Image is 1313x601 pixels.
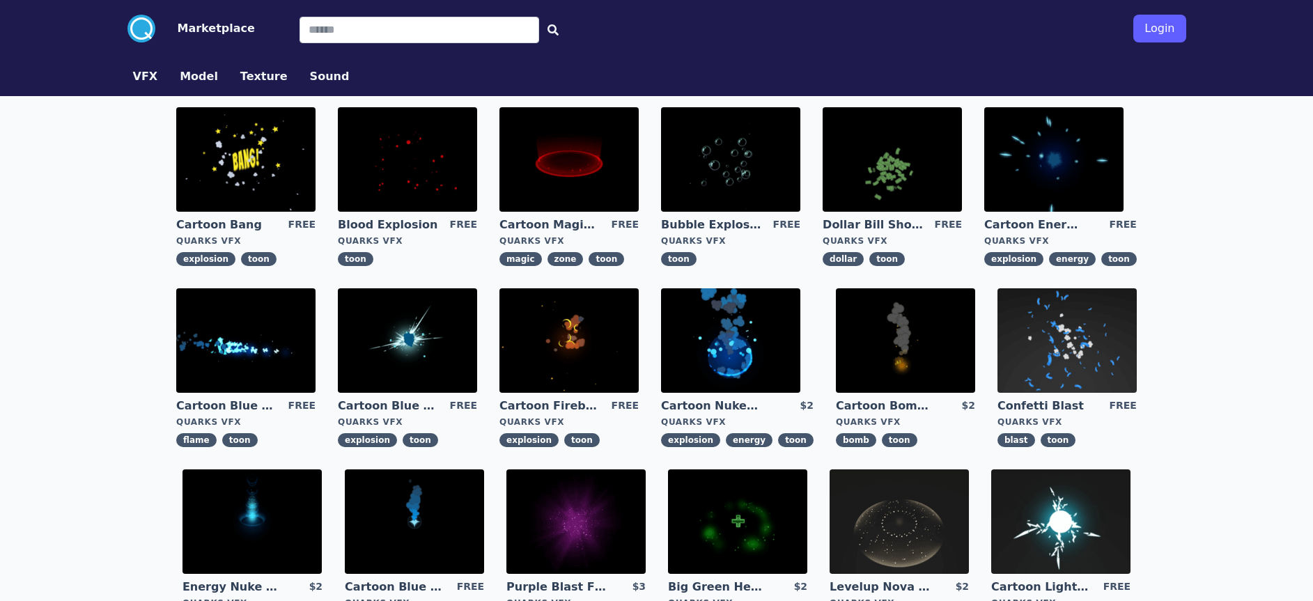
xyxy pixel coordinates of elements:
span: toon [882,433,917,447]
div: FREE [457,579,484,595]
a: Cartoon Lightning Ball [991,579,1091,595]
a: Cartoon Blue Flamethrower [176,398,277,414]
div: $2 [794,579,807,595]
div: Quarks VFX [661,416,814,428]
img: imgAlt [668,469,807,574]
div: $2 [961,398,974,414]
span: flame [176,433,217,447]
span: toon [222,433,258,447]
button: Login [1133,15,1186,42]
span: toon [1041,433,1076,447]
a: Big Green Healing Effect [668,579,768,595]
span: toon [1101,252,1137,266]
img: imgAlt [345,469,484,574]
a: Cartoon Blue Flare [345,579,445,595]
div: Quarks VFX [499,235,639,247]
span: explosion [984,252,1043,266]
button: Texture [240,68,288,85]
div: FREE [935,217,962,233]
img: imgAlt [506,469,646,574]
img: imgAlt [176,107,316,212]
span: toon [589,252,624,266]
div: FREE [1109,398,1136,414]
img: imgAlt [661,107,800,212]
div: FREE [288,217,316,233]
img: imgAlt [182,469,322,574]
span: toon [869,252,905,266]
div: Quarks VFX [823,235,962,247]
span: dollar [823,252,864,266]
a: Cartoon Bomb Fuse [836,398,936,414]
img: imgAlt [823,107,962,212]
span: energy [726,433,772,447]
span: bomb [836,433,876,447]
img: imgAlt [997,288,1137,393]
span: toon [241,252,277,266]
span: toon [338,252,373,266]
div: Quarks VFX [984,235,1137,247]
div: FREE [450,398,477,414]
a: Confetti Blast [997,398,1098,414]
span: explosion [176,252,235,266]
div: FREE [612,398,639,414]
input: Search [300,17,539,43]
div: $2 [309,579,323,595]
img: imgAlt [338,288,477,393]
a: Cartoon Magic Zone [499,217,600,233]
button: Sound [310,68,350,85]
span: explosion [661,433,720,447]
a: Cartoon Fireball Explosion [499,398,600,414]
a: Energy Nuke Muzzle Flash [182,579,283,595]
a: Cartoon Bang [176,217,277,233]
a: Cartoon Energy Explosion [984,217,1085,233]
a: Texture [229,68,299,85]
div: Quarks VFX [338,416,477,428]
img: imgAlt [338,107,477,212]
a: Cartoon Nuke Energy Explosion [661,398,761,414]
div: $3 [632,579,646,595]
a: Model [169,68,229,85]
div: FREE [1109,217,1136,233]
div: Quarks VFX [836,416,975,428]
a: VFX [122,68,169,85]
a: Cartoon Blue Gas Explosion [338,398,438,414]
button: Marketplace [178,20,255,37]
img: imgAlt [991,469,1131,574]
div: $2 [800,398,813,414]
span: toon [403,433,438,447]
a: Login [1133,9,1186,48]
div: FREE [288,398,316,414]
a: Bubble Explosion [661,217,761,233]
div: Quarks VFX [176,416,316,428]
img: imgAlt [499,107,639,212]
img: imgAlt [836,288,975,393]
div: FREE [773,217,800,233]
span: toon [778,433,814,447]
a: Sound [299,68,361,85]
span: zone [547,252,584,266]
a: Levelup Nova Effect [830,579,930,595]
div: Quarks VFX [499,416,639,428]
div: $2 [956,579,969,595]
div: Quarks VFX [338,235,477,247]
span: blast [997,433,1035,447]
button: Model [180,68,218,85]
span: toon [564,433,600,447]
div: FREE [612,217,639,233]
span: toon [661,252,697,266]
a: Blood Explosion [338,217,438,233]
div: Quarks VFX [997,416,1137,428]
div: FREE [450,217,477,233]
a: Dollar Bill Shower [823,217,923,233]
span: explosion [338,433,397,447]
div: Quarks VFX [176,235,316,247]
span: explosion [499,433,559,447]
img: imgAlt [499,288,639,393]
span: energy [1049,252,1096,266]
a: Marketplace [155,20,255,37]
img: imgAlt [661,288,800,393]
div: FREE [1103,579,1131,595]
span: magic [499,252,541,266]
a: Purple Blast Fireworks [506,579,607,595]
img: imgAlt [984,107,1124,212]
